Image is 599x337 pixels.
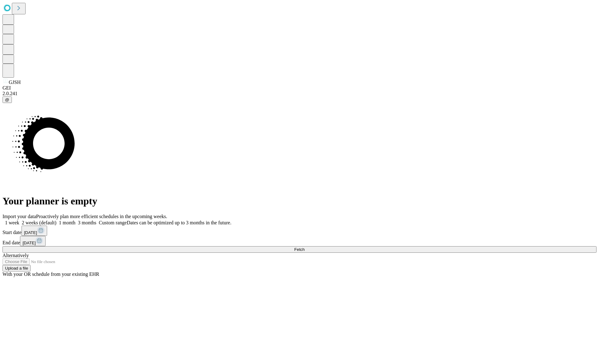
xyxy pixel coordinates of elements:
span: Fetch [294,247,304,252]
span: [DATE] [24,230,37,235]
span: With your OR schedule from your existing EHR [2,271,99,277]
h1: Your planner is empty [2,195,597,207]
button: [DATE] [20,236,46,246]
span: Custom range [99,220,127,225]
span: Proactively plan more efficient schedules in the upcoming weeks. [36,214,167,219]
button: [DATE] [22,226,47,236]
div: 2.0.241 [2,91,597,96]
button: @ [2,96,12,103]
button: Upload a file [2,265,31,271]
span: 3 months [78,220,96,225]
span: Alternatively [2,253,29,258]
span: Import your data [2,214,36,219]
div: GEI [2,85,597,91]
span: 1 week [5,220,19,225]
div: End date [2,236,597,246]
span: [DATE] [22,241,36,245]
span: Dates can be optimized up to 3 months in the future. [127,220,231,225]
span: @ [5,97,9,102]
div: Start date [2,226,597,236]
span: 1 month [59,220,75,225]
button: Fetch [2,246,597,253]
span: GJSH [9,80,21,85]
span: 2 weeks (default) [22,220,56,225]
